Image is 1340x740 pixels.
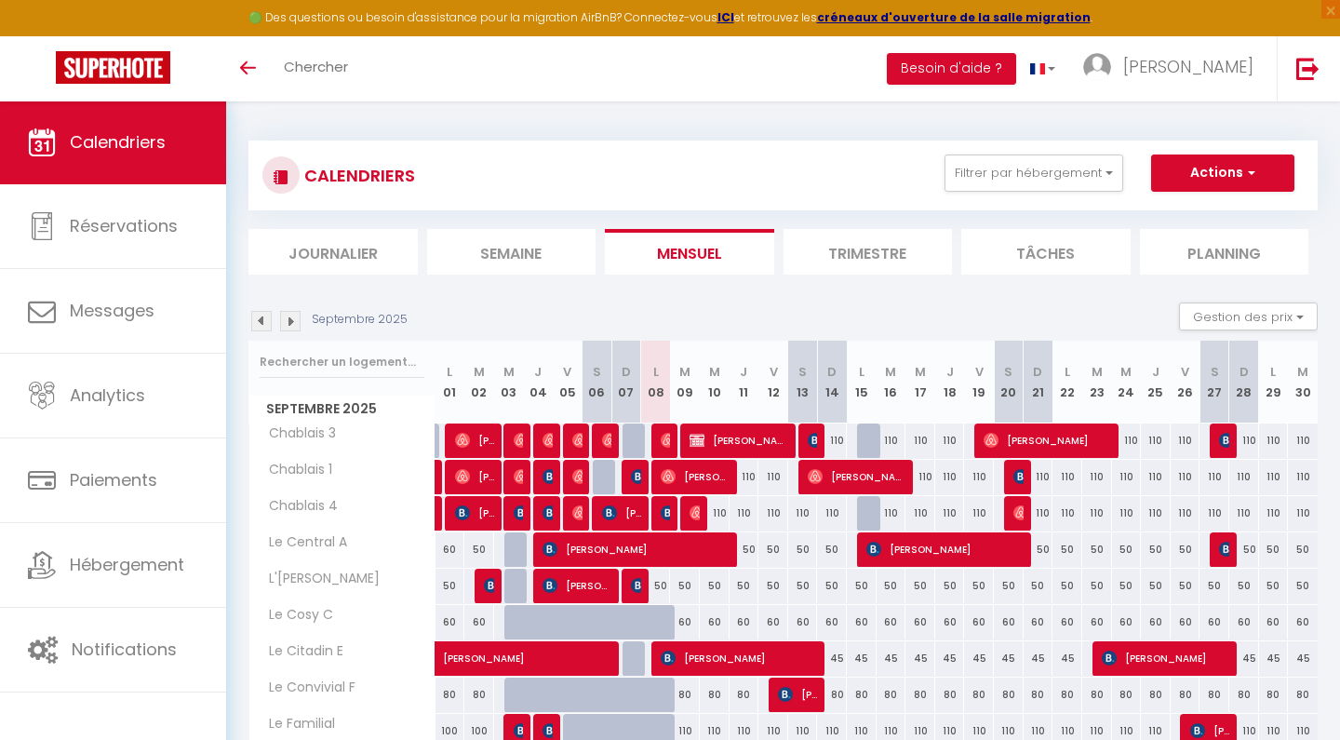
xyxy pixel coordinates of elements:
[1052,678,1082,712] div: 80
[455,495,495,531] span: [PERSON_NAME]
[70,553,184,576] span: Hébergement
[905,605,935,639] div: 60
[1229,678,1259,712] div: 80
[72,638,177,661] span: Notifications
[877,496,906,531] div: 110
[877,424,906,458] div: 110
[964,341,994,424] th: 19
[935,641,965,676] div: 45
[1082,605,1112,639] div: 60
[1024,569,1053,603] div: 50
[700,678,730,712] div: 80
[1024,678,1053,712] div: 80
[583,341,612,424] th: 06
[543,531,731,567] span: [PERSON_NAME]
[778,677,818,712] span: [PERSON_NAME]
[1199,569,1229,603] div: 50
[935,605,965,639] div: 60
[1052,496,1082,531] div: 110
[788,605,818,639] div: 60
[905,424,935,458] div: 110
[740,363,747,381] abbr: J
[1288,569,1318,603] div: 50
[964,641,994,676] div: 45
[887,53,1016,85] button: Besoin d'aide ?
[690,423,789,458] span: [PERSON_NAME]
[1171,532,1200,567] div: 50
[1140,229,1309,275] li: Planning
[661,640,820,676] span: [PERSON_NAME]
[1259,678,1289,712] div: 80
[817,424,847,458] div: 110
[700,605,730,639] div: 60
[1024,532,1053,567] div: 50
[877,678,906,712] div: 80
[514,459,524,494] span: [PERSON_NAME]
[1112,460,1142,494] div: 110
[670,678,700,712] div: 80
[464,341,494,424] th: 02
[1229,569,1259,603] div: 50
[1171,678,1200,712] div: 80
[1288,678,1318,712] div: 80
[1004,363,1012,381] abbr: S
[994,341,1024,424] th: 20
[1052,532,1082,567] div: 50
[1102,640,1231,676] span: [PERSON_NAME]
[1024,641,1053,676] div: 45
[770,363,778,381] abbr: V
[788,532,818,567] div: 50
[300,155,415,196] h3: CALENDRIERS
[1152,363,1159,381] abbr: J
[1288,341,1318,424] th: 30
[670,605,700,639] div: 60
[885,363,896,381] abbr: M
[866,531,1025,567] span: [PERSON_NAME]
[1151,155,1294,192] button: Actions
[1024,496,1053,531] div: 110
[700,569,730,603] div: 50
[994,569,1024,603] div: 50
[605,229,774,275] li: Mensuel
[808,459,907,494] span: [PERSON_NAME]
[563,363,571,381] abbr: V
[543,459,553,494] span: [PERSON_NAME]
[1052,460,1082,494] div: 110
[827,363,837,381] abbr: D
[1123,55,1253,78] span: [PERSON_NAME]
[1288,424,1318,458] div: 110
[1112,341,1142,424] th: 24
[1024,341,1053,424] th: 21
[1052,605,1082,639] div: 60
[1141,460,1171,494] div: 110
[464,605,494,639] div: 60
[905,569,935,603] div: 50
[312,311,408,329] p: Septembre 2025
[877,569,906,603] div: 50
[70,214,178,237] span: Réservations
[523,341,553,424] th: 04
[622,363,631,381] abbr: D
[817,569,847,603] div: 50
[1259,460,1289,494] div: 110
[572,423,583,458] span: [PERSON_NAME]
[1141,341,1171,424] th: 25
[464,532,494,567] div: 50
[730,605,759,639] div: 60
[455,459,495,494] span: [PERSON_NAME]
[847,341,877,424] th: 15
[1259,532,1289,567] div: 50
[474,363,485,381] abbr: M
[534,363,542,381] abbr: J
[788,569,818,603] div: 50
[905,496,935,531] div: 110
[1112,424,1142,458] div: 110
[70,383,145,407] span: Analytics
[435,532,465,567] div: 60
[964,678,994,712] div: 80
[961,229,1131,275] li: Tâches
[935,569,965,603] div: 50
[905,641,935,676] div: 45
[859,363,864,381] abbr: L
[1082,460,1112,494] div: 110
